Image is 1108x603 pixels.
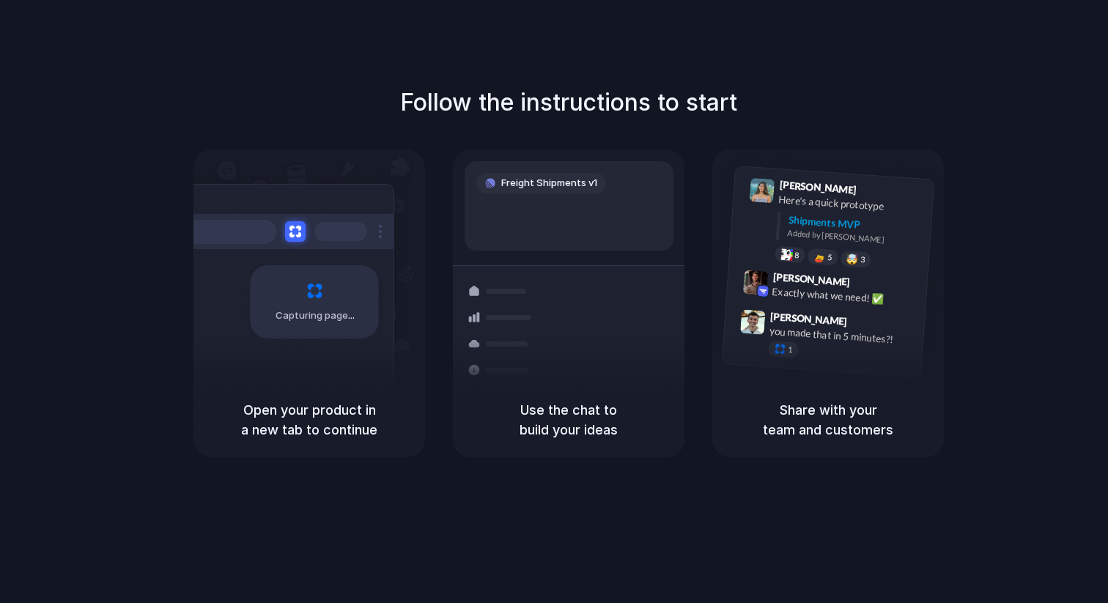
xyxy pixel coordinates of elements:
span: Capturing page [276,308,357,323]
div: you made that in 5 minutes?! [769,324,915,349]
div: Shipments MVP [788,212,923,237]
span: 5 [827,254,832,262]
div: 🤯 [846,254,859,265]
div: Exactly what we need! ✅ [772,284,918,309]
span: 9:41 AM [861,184,891,201]
h5: Open your product in a new tab to continue [211,400,407,440]
span: [PERSON_NAME] [772,269,850,290]
span: Freight Shipments v1 [501,176,597,190]
span: 3 [860,256,865,264]
span: 9:47 AM [852,316,882,333]
span: [PERSON_NAME] [770,308,848,330]
div: Here's a quick prototype [778,192,925,217]
h1: Follow the instructions to start [400,85,737,120]
span: [PERSON_NAME] [779,177,857,198]
h5: Share with your team and customers [730,400,926,440]
div: Added by [PERSON_NAME] [787,227,922,248]
span: 8 [794,251,799,259]
span: 1 [788,346,793,354]
span: 9:42 AM [854,276,884,294]
h5: Use the chat to build your ideas [470,400,667,440]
